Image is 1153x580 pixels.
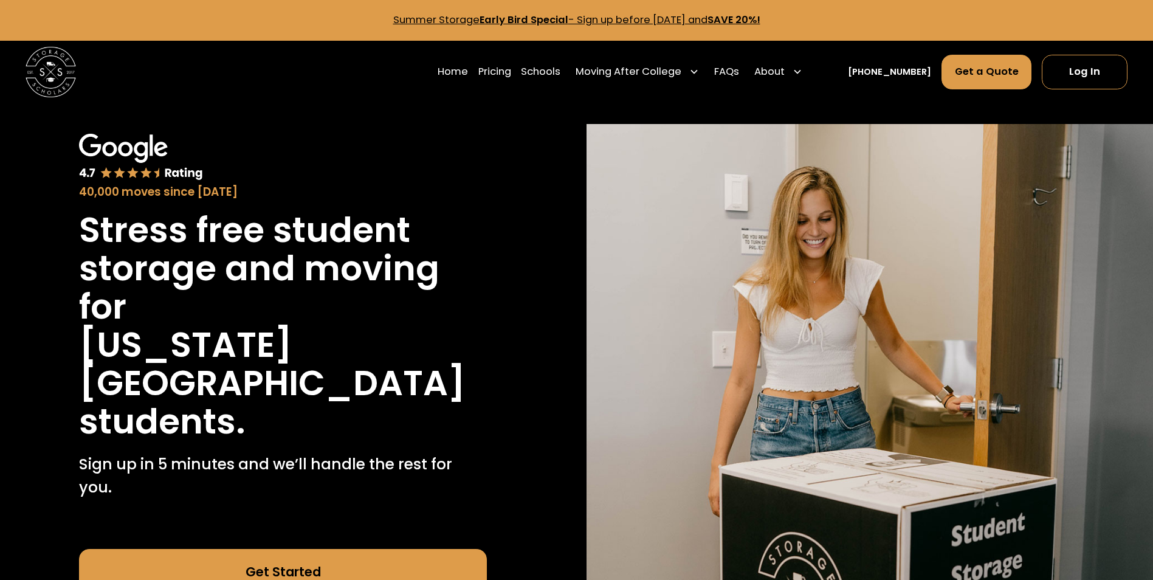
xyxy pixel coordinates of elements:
[26,47,76,97] img: Storage Scholars main logo
[79,402,246,441] h1: students.
[79,453,487,499] p: Sign up in 5 minutes and we’ll handle the rest for you.
[393,13,760,27] a: Summer StorageEarly Bird Special- Sign up before [DATE] andSAVE 20%!
[714,54,739,89] a: FAQs
[79,184,487,201] div: 40,000 moves since [DATE]
[79,211,487,326] h1: Stress free student storage and moving for
[79,326,487,402] h1: [US_STATE][GEOGRAPHIC_DATA]
[480,13,568,27] strong: Early Bird Special
[848,66,931,79] a: [PHONE_NUMBER]
[521,54,560,89] a: Schools
[941,55,1032,89] a: Get a Quote
[754,64,785,80] div: About
[707,13,760,27] strong: SAVE 20%!
[576,64,681,80] div: Moving After College
[79,134,203,181] img: Google 4.7 star rating
[438,54,468,89] a: Home
[478,54,511,89] a: Pricing
[1042,55,1127,89] a: Log In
